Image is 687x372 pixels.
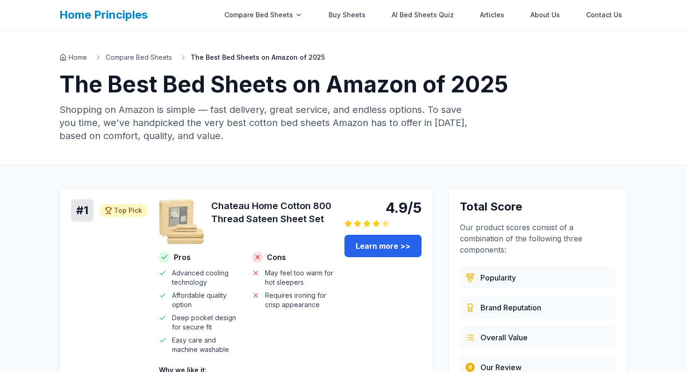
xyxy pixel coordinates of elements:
[106,53,172,62] a: Compare Bed Sheets
[172,291,241,309] span: Affordable quality option
[59,73,628,96] h1: The Best Bed Sheets on Amazon of 2025
[265,268,334,287] span: May feel too warm for hot sleepers
[460,296,616,319] div: Evaluated from brand history, quality standards, and market presence
[460,326,616,349] div: Combines price, quality, durability, and customer satisfaction
[59,53,87,62] a: Home
[191,53,325,62] span: The Best Bed Sheets on Amazon of 2025
[460,222,616,255] p: Our product scores consist of a combination of the following three components:
[480,332,528,343] span: Overall Value
[460,267,616,289] div: Based on customer reviews, ratings, and sales data
[172,336,241,354] span: Easy care and machine washable
[252,252,334,263] h4: Cons
[344,235,422,257] a: Learn more >>
[59,8,148,21] a: Home Principles
[525,6,565,24] a: About Us
[386,6,459,24] a: AI Bed Sheets Quiz
[480,302,541,313] span: Brand Reputation
[265,291,334,309] span: Requires ironing for crisp appearance
[219,6,308,24] div: Compare Bed Sheets
[159,252,241,263] h4: Pros
[480,272,516,283] span: Popularity
[159,199,204,244] img: Chateau Home Cotton 800 Thread Sateen Sheet Set - Cotton product image
[344,199,422,216] div: 4.9/5
[59,103,478,142] p: Shopping on Amazon is simple — fast delivery, great service, and endless options. To save you tim...
[59,53,628,62] nav: Breadcrumb
[323,6,371,24] a: Buy Sheets
[580,6,628,24] a: Contact Us
[211,199,333,225] h3: Chateau Home Cotton 800 Thread Sateen Sheet Set
[474,6,510,24] a: Articles
[71,199,93,222] div: # 1
[114,206,142,215] span: Top Pick
[172,268,241,287] span: Advanced cooling technology
[460,199,616,214] h3: Total Score
[468,364,472,371] span: R
[172,313,241,332] span: Deep pocket design for secure fit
